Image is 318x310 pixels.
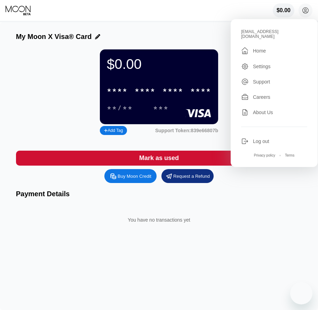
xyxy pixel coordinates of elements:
[173,173,210,179] div: Request a Refund
[241,63,307,70] div: Settings
[107,56,211,72] div: $0.00
[253,94,270,100] div: Careers
[139,154,179,162] div: Mark as used
[253,110,273,115] div: About Us
[16,190,302,198] div: Payment Details
[241,78,307,86] div: Support
[241,29,307,39] div: [EMAIL_ADDRESS][DOMAIN_NAME]
[155,128,218,133] div: Support Token: 839e66807b
[22,210,297,230] div: You have no transactions yet
[254,153,275,157] div: Privacy policy
[253,138,269,144] div: Log out
[104,128,123,133] div: Add Tag
[241,47,249,55] div: 
[253,48,266,54] div: Home
[253,79,270,85] div: Support
[118,173,151,179] div: Buy Moon Credit
[16,151,302,166] div: Mark as used
[253,64,271,69] div: Settings
[241,137,307,145] div: Log out
[241,93,307,101] div: Careers
[16,33,92,41] div: My Moon X Visa® Card
[100,126,127,135] div: Add Tag
[273,3,294,17] div: $0.00
[104,169,157,183] div: Buy Moon Credit
[241,109,307,116] div: About Us
[161,169,214,183] div: Request a Refund
[290,282,312,304] iframe: Button to launch messaging window
[277,7,291,14] div: $0.00
[155,128,218,133] div: Support Token:839e66807b
[285,153,294,157] div: Terms
[241,47,307,55] div: Home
